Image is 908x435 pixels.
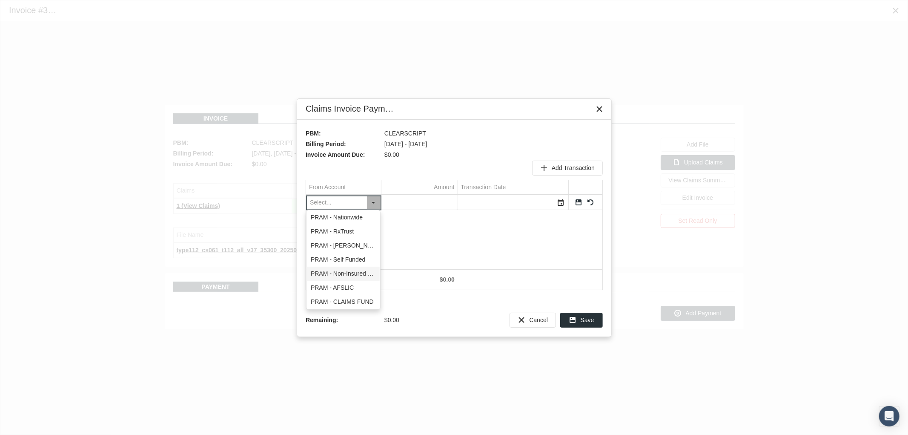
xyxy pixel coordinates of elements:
div: PRAM - [PERSON_NAME] [307,239,380,253]
span: Cancel [529,317,548,323]
div: PRAM - CLAIMS FUND [307,295,380,309]
div: Select [367,196,381,210]
span: Invoice Amount Due: [306,150,380,160]
div: Cancel [510,313,556,328]
div: PRAM - Non-Insured Trust [307,267,380,281]
a: Cancel [587,199,594,206]
span: [DATE] - [DATE] [384,139,427,150]
span: Add Transaction [552,164,595,171]
div: Select [554,196,568,210]
div: PRAM - AFSLIC [307,281,380,295]
div: PRAM - Self Funded [307,253,380,267]
td: Column From Account [306,180,381,195]
div: Data grid toolbar [306,160,603,176]
div: $0.00 [384,276,455,284]
div: PRAM - RxTrust [307,225,380,239]
div: PRAM - Nationwide [307,210,380,225]
span: PBM: [306,128,380,139]
div: From Account [309,183,346,191]
a: Save [575,199,582,206]
div: Add Transaction [532,161,603,176]
span: Billing Period: [306,139,380,150]
div: Transaction Date [461,183,506,191]
span: Save [581,317,594,323]
div: Data grid [306,160,603,290]
span: Remaining: [306,315,380,326]
div: Save [560,313,603,328]
span: $0.00 [384,315,399,326]
div: Open Intercom Messenger [879,406,899,426]
div: Claims Invoice Payment [306,103,394,115]
td: Column Amount [381,180,458,195]
td: Column Transaction Date [458,180,568,195]
span: $0.00 [384,150,399,160]
span: CLEARSCRIPT [384,128,426,139]
div: Close [592,101,607,117]
div: Amount [434,183,454,191]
